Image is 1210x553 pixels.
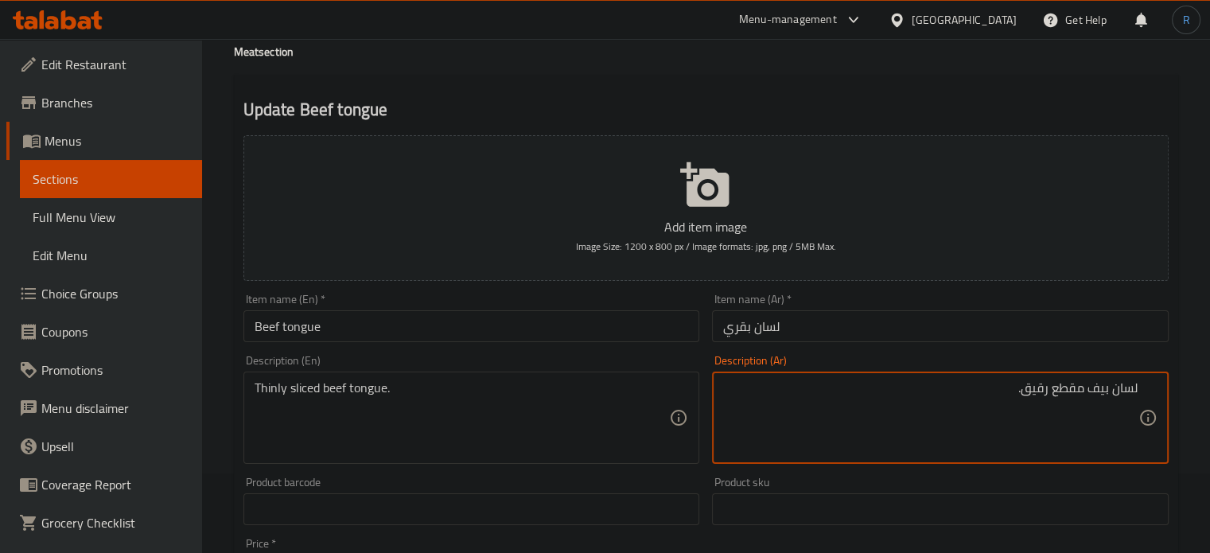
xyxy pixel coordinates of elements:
[45,131,189,150] span: Menus
[6,427,202,465] a: Upsell
[1182,11,1189,29] span: R
[576,237,836,255] span: Image Size: 1200 x 800 px / Image formats: jpg, png / 5MB Max.
[234,44,1178,60] h4: Meat section
[712,493,1169,525] input: Please enter product sku
[41,475,189,494] span: Coverage Report
[20,160,202,198] a: Sections
[33,169,189,189] span: Sections
[41,284,189,303] span: Choice Groups
[6,465,202,504] a: Coverage Report
[268,217,1144,236] p: Add item image
[712,310,1169,342] input: Enter name Ar
[6,389,202,427] a: Menu disclaimer
[41,360,189,380] span: Promotions
[33,246,189,265] span: Edit Menu
[41,437,189,456] span: Upsell
[6,275,202,313] a: Choice Groups
[33,208,189,227] span: Full Menu View
[20,236,202,275] a: Edit Menu
[41,322,189,341] span: Coupons
[6,122,202,160] a: Menus
[41,513,189,532] span: Grocery Checklist
[739,10,837,29] div: Menu-management
[6,45,202,84] a: Edit Restaurant
[41,55,189,74] span: Edit Restaurant
[41,399,189,418] span: Menu disclaimer
[243,310,700,342] input: Enter name En
[243,135,1169,281] button: Add item imageImage Size: 1200 x 800 px / Image formats: jpg, png / 5MB Max.
[6,351,202,389] a: Promotions
[243,493,700,525] input: Please enter product barcode
[255,380,670,456] textarea: Thinly sliced beef tongue.
[6,84,202,122] a: Branches
[6,504,202,542] a: Grocery Checklist
[243,98,1169,122] h2: Update Beef tongue
[6,313,202,351] a: Coupons
[41,93,189,112] span: Branches
[912,11,1017,29] div: [GEOGRAPHIC_DATA]
[20,198,202,236] a: Full Menu View
[723,380,1138,456] textarea: لسان بيف مقطع رقيق.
